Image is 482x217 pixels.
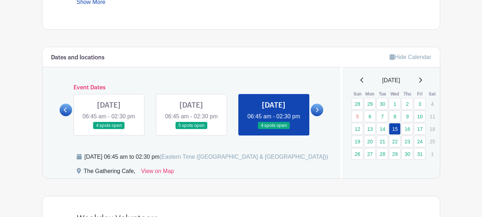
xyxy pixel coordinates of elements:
[351,135,363,147] a: 19
[376,110,388,122] a: 7
[364,110,376,122] a: 6
[426,90,438,98] th: Sat
[364,148,376,160] a: 27
[401,90,413,98] th: Thu
[389,110,401,122] a: 8
[364,135,376,147] a: 20
[426,98,438,109] p: 4
[414,110,426,122] a: 10
[389,135,401,147] a: 22
[84,167,136,178] div: The Gathering Cafe,
[413,90,426,98] th: Fri
[141,167,174,178] a: View on Map
[351,98,363,110] a: 28
[401,98,413,110] a: 2
[426,148,438,159] p: 1
[426,136,438,147] p: 25
[389,98,401,110] a: 1
[51,54,105,61] h6: Dates and locations
[390,54,431,60] a: Hide Calendar
[414,135,426,147] a: 24
[376,123,388,135] a: 14
[414,148,426,160] a: 31
[351,90,364,98] th: Sun
[364,123,376,135] a: 13
[72,84,311,91] h6: Event Dates
[401,148,413,160] a: 30
[351,123,363,135] a: 12
[426,123,438,134] p: 18
[389,90,401,98] th: Wed
[351,110,363,122] a: 5
[401,123,413,135] a: 16
[376,98,388,110] a: 30
[389,148,401,160] a: 29
[376,148,388,160] a: 28
[159,154,328,160] span: (Eastern Time ([GEOGRAPHIC_DATA] & [GEOGRAPHIC_DATA]))
[414,98,426,110] a: 3
[401,110,413,122] a: 9
[85,153,328,161] div: [DATE] 06:45 am to 02:30 pm
[414,123,426,135] a: 17
[364,98,376,110] a: 29
[401,135,413,147] a: 23
[376,90,389,98] th: Tue
[376,135,388,147] a: 21
[426,111,438,122] p: 11
[382,76,400,85] span: [DATE]
[351,148,363,160] a: 26
[364,90,376,98] th: Mon
[389,123,401,135] a: 15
